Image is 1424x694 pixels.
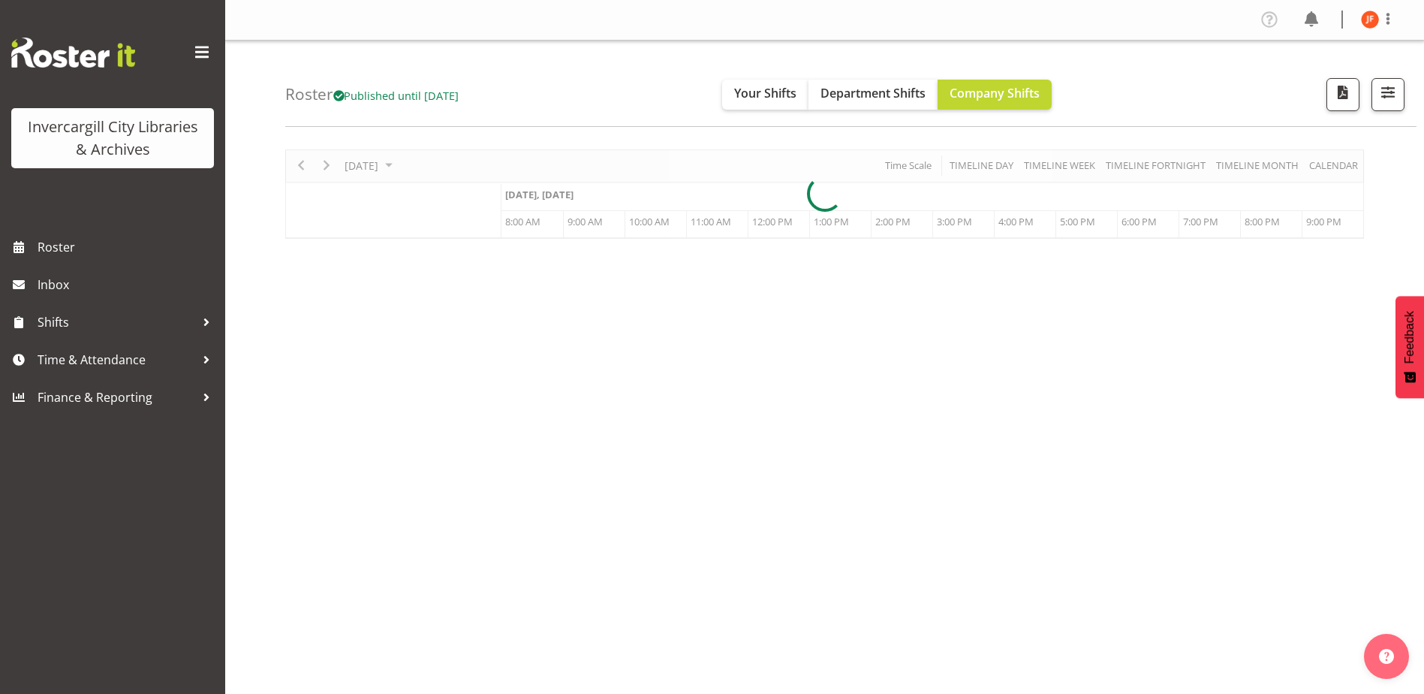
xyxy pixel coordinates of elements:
span: Time & Attendance [38,349,195,371]
img: help-xxl-2.png [1379,649,1394,664]
button: Department Shifts [808,80,938,110]
button: Feedback - Show survey [1395,296,1424,398]
button: Filter Shifts [1371,78,1404,111]
span: Feedback [1403,311,1416,364]
span: Department Shifts [820,85,926,101]
span: Roster [38,236,218,258]
span: Shifts [38,311,195,333]
span: Inbox [38,273,218,296]
span: Your Shifts [734,85,796,101]
span: Finance & Reporting [38,386,195,409]
button: Your Shifts [722,80,808,110]
img: Rosterit website logo [11,38,135,68]
img: joanne-forbes11668.jpg [1361,11,1379,29]
button: Download a PDF of the roster for the current day [1326,78,1359,111]
div: Invercargill City Libraries & Archives [26,116,199,161]
h4: Roster [285,86,459,103]
span: Company Shifts [950,85,1040,101]
span: Published until [DATE] [333,88,459,103]
button: Company Shifts [938,80,1052,110]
